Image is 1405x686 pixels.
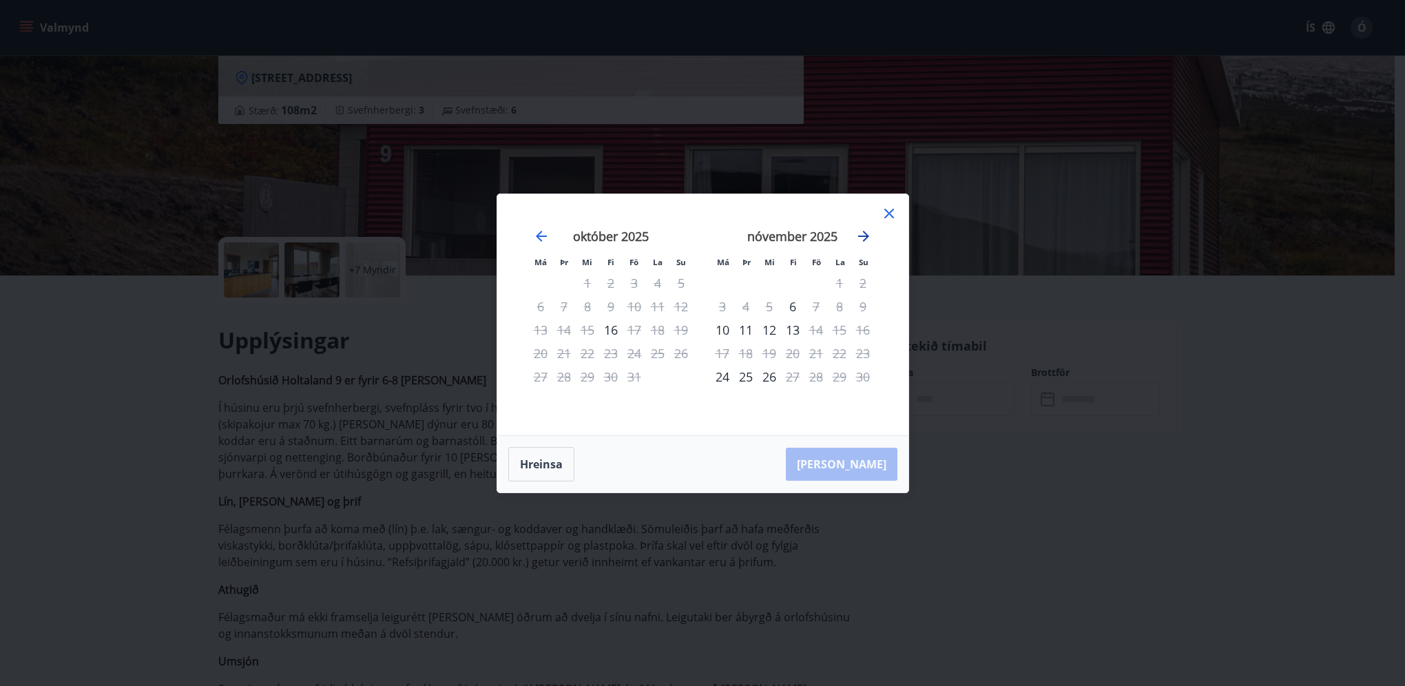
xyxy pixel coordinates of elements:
small: Fi [607,257,614,267]
td: Not available. mánudagur, 3. nóvember 2025 [711,295,734,318]
td: Not available. miðvikudagur, 29. október 2025 [576,365,599,388]
td: Not available. sunnudagur, 2. nóvember 2025 [851,271,875,295]
td: Not available. laugardagur, 11. október 2025 [646,295,669,318]
td: Choose miðvikudagur, 12. nóvember 2025 as your check-in date. It’s available. [758,318,781,342]
small: Fö [629,257,638,267]
td: Not available. laugardagur, 4. október 2025 [646,271,669,295]
td: Not available. mánudagur, 27. október 2025 [529,365,552,388]
td: Choose miðvikudagur, 26. nóvember 2025 as your check-in date. It’s available. [758,365,781,388]
div: Move forward to switch to the next month. [855,228,872,245]
td: Not available. sunnudagur, 12. október 2025 [669,295,693,318]
div: 11 [734,318,758,342]
td: Not available. laugardagur, 8. nóvember 2025 [828,295,851,318]
div: Aðeins innritun í boði [711,365,734,388]
td: Not available. sunnudagur, 23. nóvember 2025 [851,342,875,365]
td: Choose mánudagur, 10. nóvember 2025 as your check-in date. It’s available. [711,318,734,342]
div: 25 [734,365,758,388]
td: Not available. laugardagur, 15. nóvember 2025 [828,318,851,342]
td: Not available. föstudagur, 7. nóvember 2025 [804,295,828,318]
td: Not available. laugardagur, 1. nóvember 2025 [828,271,851,295]
td: Not available. föstudagur, 24. október 2025 [623,342,646,365]
td: Not available. þriðjudagur, 14. október 2025 [552,318,576,342]
td: Choose þriðjudagur, 11. nóvember 2025 as your check-in date. It’s available. [734,318,758,342]
td: Not available. miðvikudagur, 15. október 2025 [576,318,599,342]
div: 13 [781,318,804,342]
div: Aðeins útritun í boði [804,295,828,318]
td: Not available. föstudagur, 31. október 2025 [623,365,646,388]
div: 12 [758,318,781,342]
small: Má [534,257,547,267]
td: Not available. laugardagur, 29. nóvember 2025 [828,365,851,388]
td: Not available. laugardagur, 25. október 2025 [646,342,669,365]
td: Not available. miðvikudagur, 8. október 2025 [576,295,599,318]
td: Choose mánudagur, 24. nóvember 2025 as your check-in date. It’s available. [711,365,734,388]
div: Aðeins útritun í boði [623,318,646,342]
small: Þr [742,257,751,267]
td: Not available. mánudagur, 6. október 2025 [529,295,552,318]
strong: október 2025 [573,228,649,245]
td: Not available. sunnudagur, 9. nóvember 2025 [851,295,875,318]
td: Not available. þriðjudagur, 21. október 2025 [552,342,576,365]
td: Choose fimmtudagur, 6. nóvember 2025 as your check-in date. It’s available. [781,295,804,318]
div: Calendar [514,211,892,419]
td: Not available. fimmtudagur, 23. október 2025 [599,342,623,365]
td: Not available. miðvikudagur, 22. október 2025 [576,342,599,365]
div: 26 [758,365,781,388]
button: Hreinsa [508,447,574,481]
td: Not available. sunnudagur, 5. október 2025 [669,271,693,295]
td: Choose fimmtudagur, 13. nóvember 2025 as your check-in date. It’s available. [781,318,804,342]
td: Not available. föstudagur, 3. október 2025 [623,271,646,295]
td: Not available. föstudagur, 21. nóvember 2025 [804,342,828,365]
small: La [653,257,663,267]
td: Choose fimmtudagur, 16. október 2025 as your check-in date. It’s available. [599,318,623,342]
small: La [835,257,845,267]
div: Aðeins innritun í boði [711,318,734,342]
div: Aðeins útritun í boði [781,365,804,388]
div: Aðeins innritun í boði [781,295,804,318]
div: Aðeins innritun í boði [599,318,623,342]
small: Þr [560,257,568,267]
td: Not available. sunnudagur, 30. nóvember 2025 [851,365,875,388]
td: Not available. föstudagur, 10. október 2025 [623,295,646,318]
td: Not available. þriðjudagur, 28. október 2025 [552,365,576,388]
td: Not available. mánudagur, 13. október 2025 [529,318,552,342]
small: Mi [582,257,592,267]
td: Not available. þriðjudagur, 4. nóvember 2025 [734,295,758,318]
td: Not available. mánudagur, 20. október 2025 [529,342,552,365]
td: Not available. fimmtudagur, 30. október 2025 [599,365,623,388]
td: Not available. sunnudagur, 16. nóvember 2025 [851,318,875,342]
td: Not available. fimmtudagur, 2. október 2025 [599,271,623,295]
td: Not available. föstudagur, 28. nóvember 2025 [804,365,828,388]
strong: nóvember 2025 [747,228,837,245]
td: Not available. þriðjudagur, 18. nóvember 2025 [734,342,758,365]
td: Not available. þriðjudagur, 7. október 2025 [552,295,576,318]
td: Not available. föstudagur, 14. nóvember 2025 [804,318,828,342]
td: Not available. fimmtudagur, 20. nóvember 2025 [781,342,804,365]
small: Su [859,257,868,267]
td: Not available. sunnudagur, 19. október 2025 [669,318,693,342]
small: Fi [790,257,797,267]
div: Aðeins útritun í boði [804,318,828,342]
td: Not available. miðvikudagur, 19. nóvember 2025 [758,342,781,365]
td: Not available. miðvikudagur, 1. október 2025 [576,271,599,295]
td: Not available. mánudagur, 17. nóvember 2025 [711,342,734,365]
small: Fö [812,257,821,267]
td: Not available. föstudagur, 17. október 2025 [623,318,646,342]
td: Not available. laugardagur, 22. nóvember 2025 [828,342,851,365]
small: Má [717,257,729,267]
td: Not available. sunnudagur, 26. október 2025 [669,342,693,365]
td: Not available. fimmtudagur, 9. október 2025 [599,295,623,318]
small: Mi [764,257,775,267]
td: Not available. fimmtudagur, 27. nóvember 2025 [781,365,804,388]
td: Not available. miðvikudagur, 5. nóvember 2025 [758,295,781,318]
small: Su [676,257,686,267]
td: Not available. laugardagur, 18. október 2025 [646,318,669,342]
td: Choose þriðjudagur, 25. nóvember 2025 as your check-in date. It’s available. [734,365,758,388]
div: Move backward to switch to the previous month. [533,228,550,245]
